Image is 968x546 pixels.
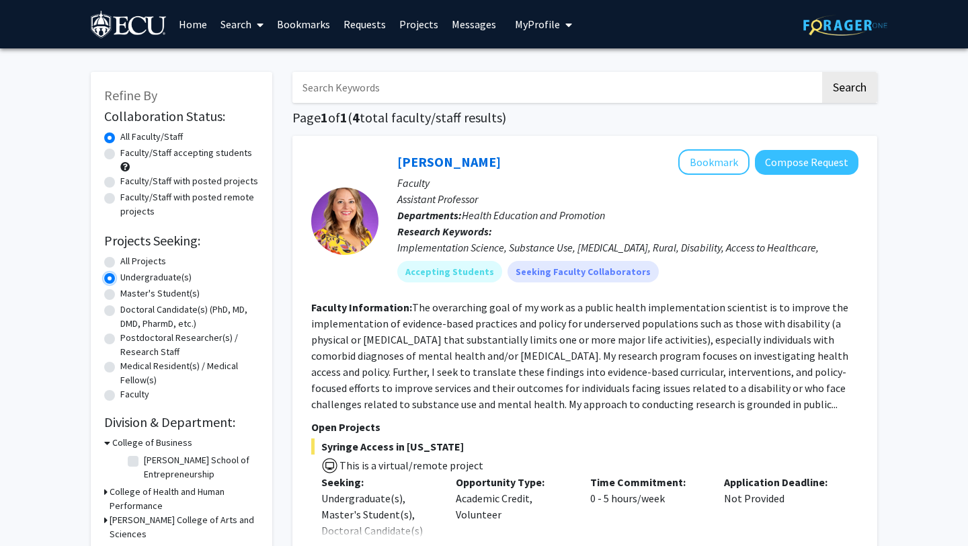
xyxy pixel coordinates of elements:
label: Faculty/Staff with posted remote projects [120,190,259,219]
label: Doctoral Candidate(s) (PhD, MD, DMD, PharmD, etc.) [120,303,259,331]
img: ForagerOne Logo [803,15,887,36]
label: Postdoctoral Researcher(s) / Research Staff [120,331,259,359]
span: Health Education and Promotion [462,208,605,222]
span: 1 [340,109,348,126]
h2: Division & Department: [104,414,259,430]
p: Faculty [397,175,858,191]
label: Master's Student(s) [120,286,200,301]
a: Home [172,1,214,48]
span: Syringe Access in [US_STATE] [311,438,858,455]
p: Application Deadline: [724,474,838,490]
label: Faculty/Staff accepting students [120,146,252,160]
label: [PERSON_NAME] School of Entrepreneurship [144,453,255,481]
a: [PERSON_NAME] [397,153,501,170]
a: Bookmarks [270,1,337,48]
p: Open Projects [311,419,858,435]
label: All Projects [120,254,166,268]
label: Faculty [120,387,149,401]
h3: College of Business [112,436,192,450]
h2: Projects Seeking: [104,233,259,249]
a: Projects [393,1,445,48]
fg-read-more: The overarching goal of my work as a public health implementation scientist is to improve the imp... [311,301,848,411]
div: Implementation Science, Substance Use, [MEDICAL_DATA], Rural, Disability, Access to Healthcare, [397,239,858,256]
b: Faculty Information: [311,301,412,314]
span: Refine By [104,87,157,104]
a: Messages [445,1,503,48]
label: All Faculty/Staff [120,130,183,144]
span: 4 [352,109,360,126]
h3: [PERSON_NAME] College of Arts and Sciences [110,513,259,541]
span: This is a virtual/remote project [338,459,483,472]
input: Search Keywords [292,72,820,103]
a: Requests [337,1,393,48]
p: Opportunity Type: [456,474,570,490]
p: Time Commitment: [590,474,704,490]
p: Assistant Professor [397,191,858,207]
b: Research Keywords: [397,225,492,238]
h2: Collaboration Status: [104,108,259,124]
label: Faculty/Staff with posted projects [120,174,258,188]
span: My Profile [515,17,560,31]
span: 1 [321,109,328,126]
mat-chip: Accepting Students [397,261,502,282]
b: Departments: [397,208,462,222]
mat-chip: Seeking Faculty Collaborators [508,261,659,282]
label: Undergraduate(s) [120,270,192,284]
img: East Carolina University Logo [91,11,167,41]
button: Add Lori Ann Eldridge to Bookmarks [678,149,750,175]
h1: Page of ( total faculty/staff results) [292,110,877,126]
iframe: Chat [10,485,57,536]
p: Seeking: [321,474,436,490]
label: Medical Resident(s) / Medical Fellow(s) [120,359,259,387]
button: Compose Request to Lori Ann Eldridge [755,150,858,175]
h3: College of Health and Human Performance [110,485,259,513]
button: Search [822,72,877,103]
a: Search [214,1,270,48]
